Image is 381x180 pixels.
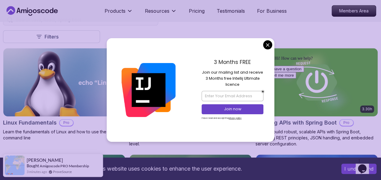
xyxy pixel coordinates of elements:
[60,120,73,126] p: Pro
[3,48,125,141] a: Linux Fundamentals card6.00hLinux FundamentalsProLearn the fundamentals of Linux and how to use t...
[27,169,47,174] span: 3 minutes ago
[5,162,332,175] div: This website uses cookies to enhance the user experience.
[3,48,125,116] img: Linux Fundamentals card
[105,7,133,19] button: Products
[256,48,378,116] img: Building APIs with Spring Boot card
[266,53,375,153] iframe: chat widget
[27,158,63,163] span: [PERSON_NAME]
[257,7,287,15] a: For Business
[189,7,205,15] a: Pricing
[3,118,57,127] h2: Linux Fundamentals
[145,7,177,19] button: Resources
[2,12,38,19] button: I have a question
[3,129,125,141] p: Learn the fundamentals of Linux and how to use the command line
[2,2,112,25] div: 👋 Hi! How can we help?I have a questionTell me more
[145,7,169,15] p: Resources
[2,19,30,25] button: Tell me more
[356,156,375,174] iframe: chat widget
[332,5,376,16] p: Members Area
[105,7,125,15] p: Products
[341,164,376,174] button: Accept cookies
[217,7,245,15] a: Testimonials
[3,30,100,43] button: Filters
[256,48,378,147] a: Building APIs with Spring Boot card3.30hBuilding APIs with Spring BootProLearn to build robust, s...
[5,155,25,175] img: provesource social proof notification image
[53,169,72,174] a: ProveSource
[27,163,39,168] span: Bought
[332,5,376,17] a: Members Area
[2,3,47,7] span: 👋 Hi! How can we help?
[45,33,58,40] p: Filters
[40,164,89,168] a: Amigoscode PRO Membership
